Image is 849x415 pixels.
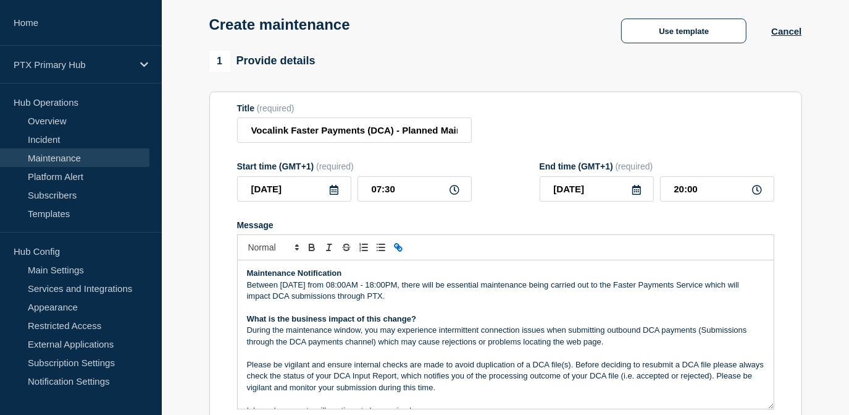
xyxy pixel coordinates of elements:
div: End time (GMT+1) [540,161,774,171]
input: Title [237,118,472,143]
strong: What is the business impact of this change? [247,314,417,323]
p: Between [DATE] from 08:00AM - 18:00PM, there will be essential maintenance being carried out to t... [247,280,764,302]
span: (required) [316,161,354,171]
button: Toggle strikethrough text [338,240,355,255]
input: YYYY-MM-DD [540,176,654,202]
div: Message [237,220,774,230]
h1: Create maintenance [209,16,350,33]
button: Cancel [771,26,801,36]
p: PTX Primary Hub [14,59,132,70]
div: Message [238,260,774,409]
div: Title [237,103,472,113]
input: YYYY-MM-DD [237,176,351,202]
button: Toggle italic text [320,240,338,255]
input: HH:MM [660,176,774,202]
p: Please be vigilant and ensure internal checks are made to avoid duplication of a DCA file(s). Bef... [247,359,764,393]
span: 1 [209,51,230,72]
span: (required) [257,103,295,113]
span: Font size [243,240,303,255]
input: HH:MM [358,176,472,202]
p: During the maintenance window, you may experience intermittent connection issues when submitting ... [247,325,764,348]
strong: Maintenance Notification [247,268,342,278]
div: Start time (GMT+1) [237,161,472,171]
div: Provide details [209,51,316,72]
span: (required) [616,161,653,171]
button: Toggle ordered list [355,240,372,255]
button: Toggle bulleted list [372,240,390,255]
button: Use template [621,19,747,43]
button: Toggle bold text [303,240,320,255]
button: Toggle link [390,240,407,255]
